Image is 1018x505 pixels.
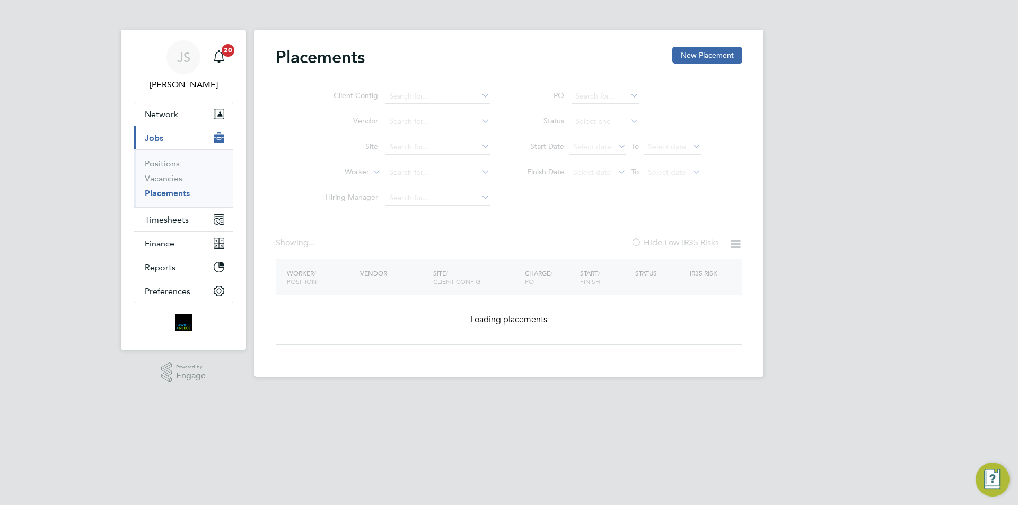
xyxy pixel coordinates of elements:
div: Showing [276,237,317,249]
a: JS[PERSON_NAME] [134,40,233,91]
button: Engage Resource Center [976,463,1010,497]
span: Preferences [145,286,190,296]
span: Powered by [176,362,206,371]
a: Go to home page [134,314,233,331]
h2: Placements [276,47,365,68]
a: Vacancies [145,173,182,183]
button: Preferences [134,279,233,303]
span: 20 [222,44,234,57]
button: New Placement [672,47,742,64]
span: Jobs [145,133,163,143]
button: Finance [134,232,233,255]
span: Network [145,109,178,119]
button: Timesheets [134,208,233,231]
span: ... [309,237,315,248]
span: JS [177,50,190,64]
button: Jobs [134,126,233,149]
div: Jobs [134,149,233,207]
a: 20 [208,40,230,74]
span: Julia Scholes [134,78,233,91]
button: Reports [134,255,233,279]
span: Finance [145,238,174,249]
label: Hide Low IR35 Risks [631,237,719,248]
button: Network [134,102,233,126]
span: Timesheets [145,215,189,225]
span: Reports [145,262,175,272]
a: Positions [145,158,180,169]
img: bromak-logo-retina.png [175,314,192,331]
span: Engage [176,371,206,380]
a: Placements [145,188,190,198]
nav: Main navigation [121,30,246,350]
a: Powered byEngage [161,362,206,383]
